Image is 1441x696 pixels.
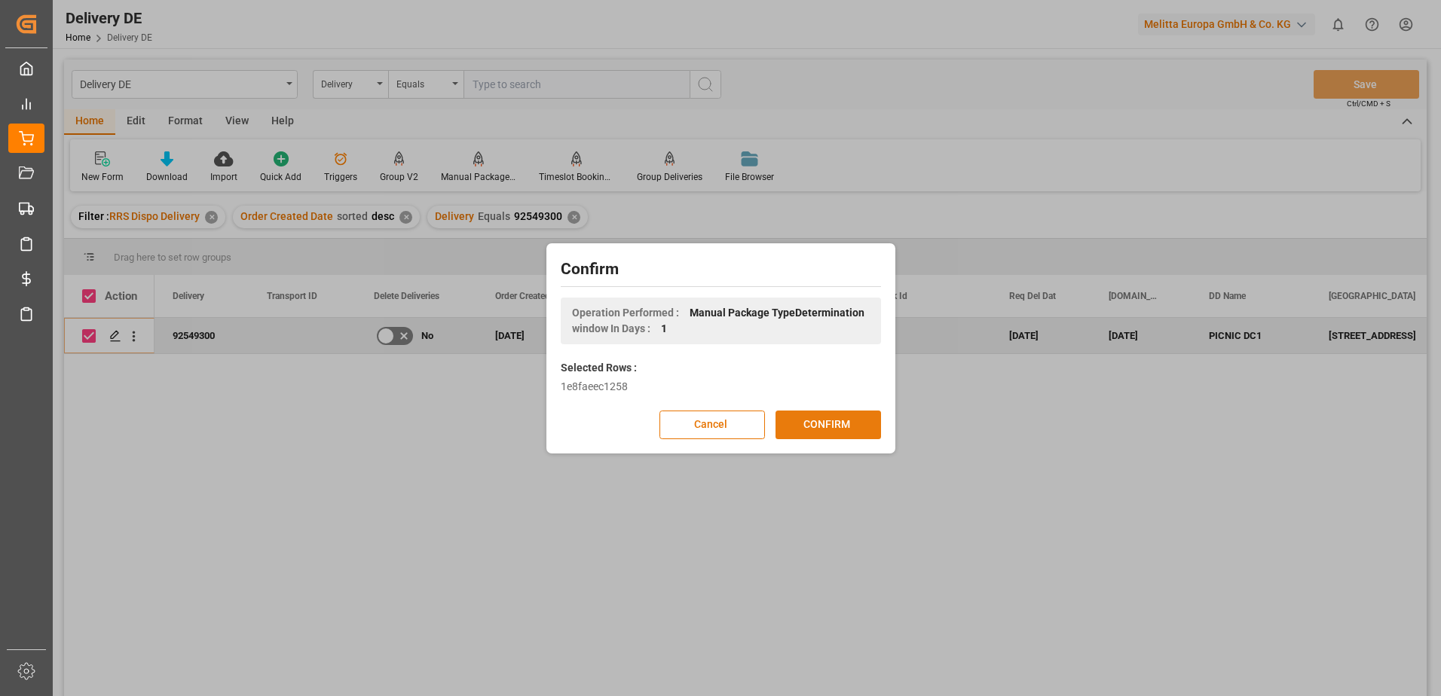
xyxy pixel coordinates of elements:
span: Manual Package TypeDetermination [690,305,864,321]
span: 1 [661,321,667,337]
div: 1e8faeec1258 [561,379,881,395]
span: Operation Performed : [572,305,679,321]
button: Cancel [659,411,765,439]
h2: Confirm [561,258,881,282]
button: CONFIRM [776,411,881,439]
span: window In Days : [572,321,650,337]
label: Selected Rows : [561,360,637,376]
